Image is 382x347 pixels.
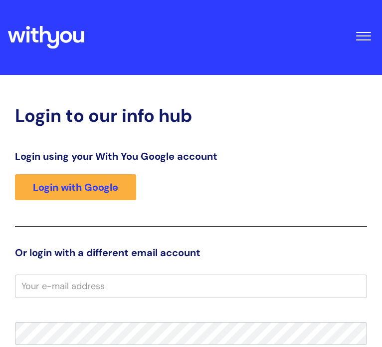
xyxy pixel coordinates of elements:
button: Toggle Navigation [352,18,375,49]
a: Login with Google [15,174,136,200]
h3: Or login with a different email account [15,247,367,259]
h2: Login to our info hub [15,105,367,126]
h3: Login using your With You Google account [15,150,367,162]
input: Your e-mail address [15,275,367,298]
